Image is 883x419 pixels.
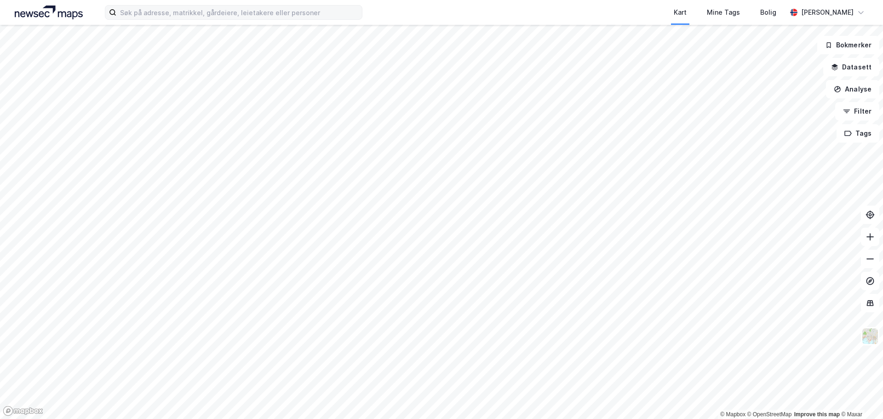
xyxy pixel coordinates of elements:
input: Søk på adresse, matrikkel, gårdeiere, leietakere eller personer [116,6,362,19]
img: logo.a4113a55bc3d86da70a041830d287a7e.svg [15,6,83,19]
div: Kart [674,7,687,18]
iframe: Chat Widget [837,375,883,419]
div: Bolig [760,7,776,18]
div: Mine Tags [707,7,740,18]
div: [PERSON_NAME] [801,7,854,18]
